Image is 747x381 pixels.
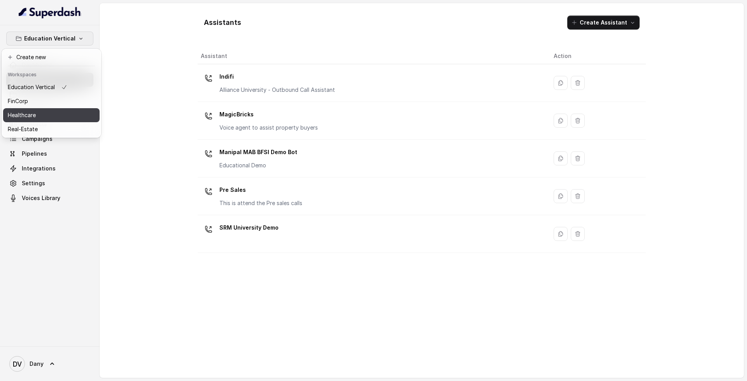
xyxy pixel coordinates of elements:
[8,97,28,106] p: FinCorp
[3,68,100,80] header: Workspaces
[8,83,55,92] p: Education Vertical
[24,34,75,43] p: Education Vertical
[2,49,101,138] div: Education Vertical
[8,111,36,120] p: Healthcare
[8,125,38,134] p: Real-Estate
[6,32,93,46] button: Education Vertical
[3,50,100,64] button: Create new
